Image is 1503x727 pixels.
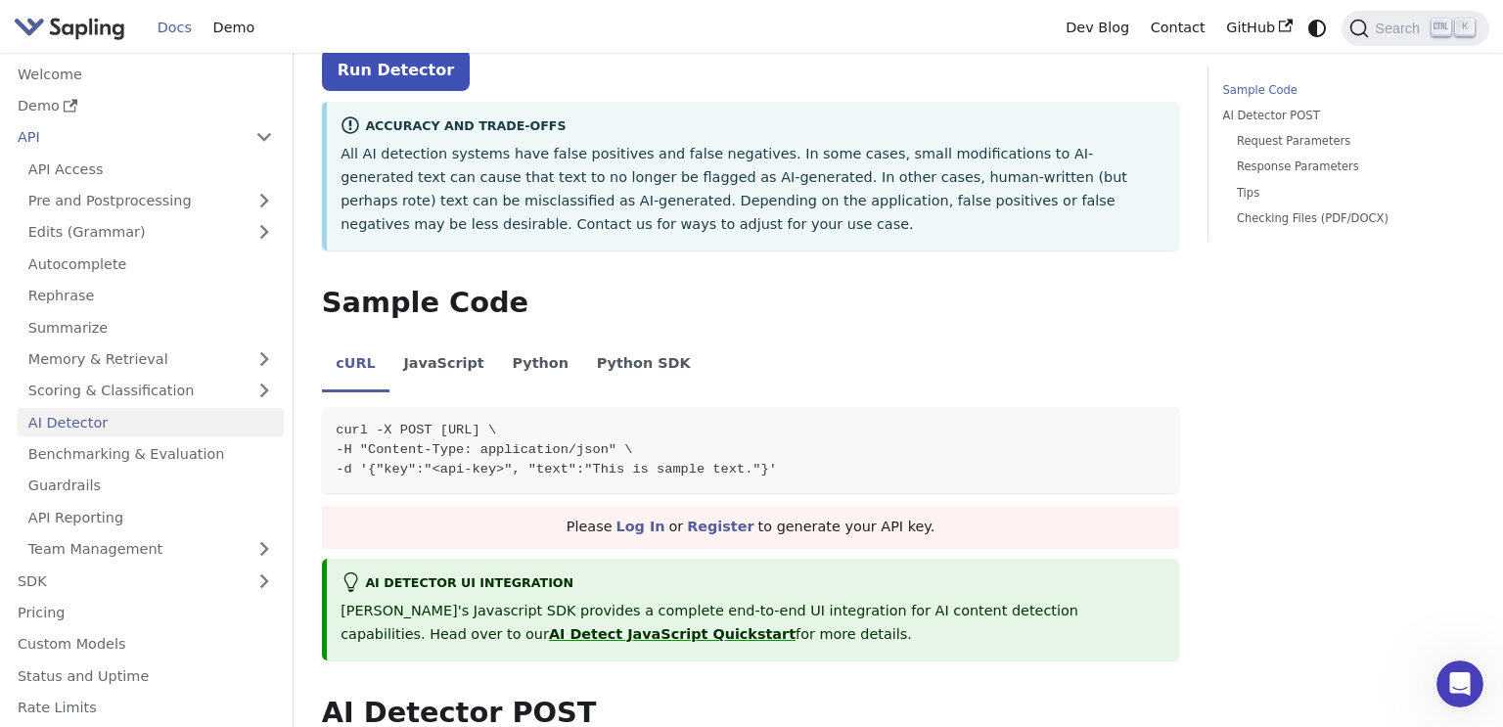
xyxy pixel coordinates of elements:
[1140,13,1216,43] a: Contact
[582,339,705,393] li: Python SDK
[18,408,284,436] a: AI Detector
[322,339,389,393] li: cURL
[7,661,284,690] a: Status and Uptime
[687,519,753,534] a: Register
[18,218,284,247] a: Edits (Grammar)
[7,599,284,627] a: Pricing
[322,49,470,91] a: Run Detector
[7,123,245,152] a: API
[1215,13,1302,43] a: GitHub
[18,155,284,183] a: API Access
[1223,107,1468,125] a: AI Detector POST
[7,567,245,595] a: SDK
[336,442,632,457] span: -H "Content-Type: application/json" \
[1237,209,1461,228] a: Checking Files (PDF/DOCX)
[549,626,796,642] a: AI Detect JavaScript Quickstart
[1342,11,1488,46] button: Search (Ctrl+K)
[18,250,284,278] a: Autocomplete
[18,377,284,405] a: Scoring & Classification
[7,630,284,659] a: Custom Models
[341,572,1165,596] div: AI Detector UI integration
[341,115,1165,139] div: Accuracy and Trade-offs
[245,567,284,595] button: Expand sidebar category 'SDK'
[14,14,132,42] a: Sapling.ai
[18,187,284,215] a: Pre and Postprocessing
[341,143,1165,236] p: All AI detection systems have false positives and false negatives. In some cases, small modificat...
[1369,21,1432,36] span: Search
[18,535,284,564] a: Team Management
[147,13,203,43] a: Docs
[1237,158,1461,176] a: Response Parameters
[389,339,498,393] li: JavaScript
[1223,81,1468,100] a: Sample Code
[18,345,284,374] a: Memory & Retrieval
[18,313,284,341] a: Summarize
[18,282,284,310] a: Rephrase
[1237,132,1461,151] a: Request Parameters
[616,519,665,534] a: Log In
[1455,19,1475,36] kbd: K
[341,600,1165,647] p: [PERSON_NAME]'s Javascript SDK provides a complete end-to-end UI integration for AI content detec...
[203,13,265,43] a: Demo
[18,440,284,469] a: Benchmarking & Evaluation
[322,506,1180,549] div: Please or to generate your API key.
[18,503,284,531] a: API Reporting
[1237,184,1461,203] a: Tips
[18,472,284,500] a: Guardrails
[7,694,284,722] a: Rate Limits
[336,423,496,437] span: curl -X POST [URL] \
[322,286,1180,321] h2: Sample Code
[498,339,582,393] li: Python
[245,123,284,152] button: Collapse sidebar category 'API'
[7,60,284,88] a: Welcome
[1303,14,1332,42] button: Switch between dark and light mode (currently system mode)
[7,92,284,120] a: Demo
[1436,660,1483,707] iframe: Intercom live chat
[336,462,777,477] span: -d '{"key":"<api-key>", "text":"This is sample text."}'
[1055,13,1139,43] a: Dev Blog
[14,14,125,42] img: Sapling.ai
